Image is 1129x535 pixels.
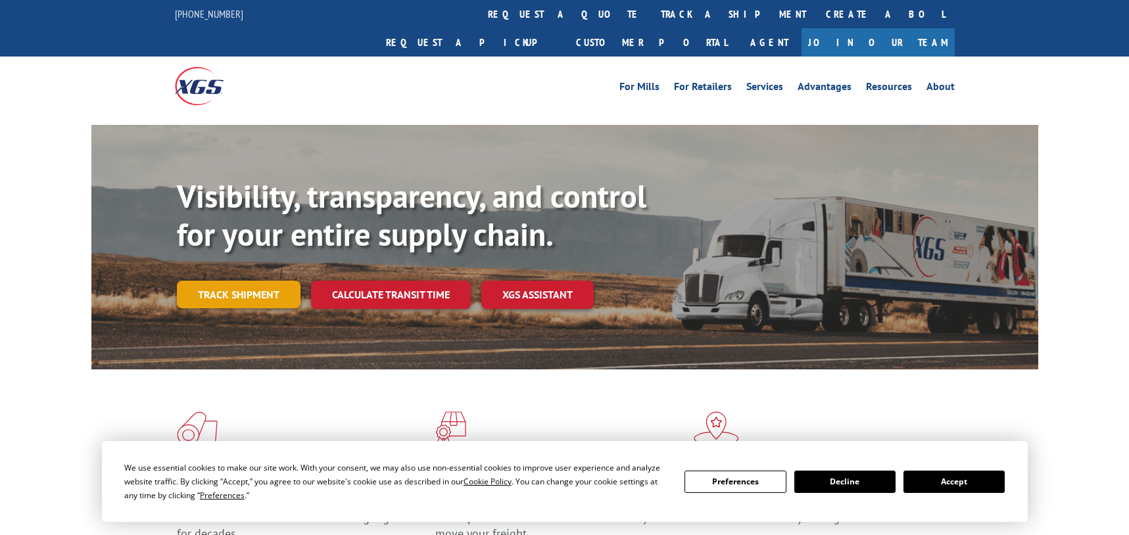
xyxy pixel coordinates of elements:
[685,471,786,493] button: Preferences
[746,81,783,96] a: Services
[177,411,218,446] img: xgs-icon-total-supply-chain-intelligence-red
[619,81,660,96] a: For Mills
[481,281,594,309] a: XGS ASSISTANT
[102,441,1028,522] div: Cookie Consent Prompt
[798,81,852,96] a: Advantages
[694,411,739,446] img: xgs-icon-flagship-distribution-model-red
[737,28,802,57] a: Agent
[311,281,471,309] a: Calculate transit time
[566,28,737,57] a: Customer Portal
[802,28,955,57] a: Join Our Team
[794,471,896,493] button: Decline
[177,281,300,308] a: Track shipment
[464,476,512,487] span: Cookie Policy
[435,411,466,446] img: xgs-icon-focused-on-flooring-red
[866,81,912,96] a: Resources
[175,7,243,20] a: [PHONE_NUMBER]
[903,471,1005,493] button: Accept
[376,28,566,57] a: Request a pickup
[926,81,955,96] a: About
[674,81,732,96] a: For Retailers
[200,490,245,501] span: Preferences
[124,461,669,502] div: We use essential cookies to make our site work. With your consent, we may also use non-essential ...
[177,175,646,254] b: Visibility, transparency, and control for your entire supply chain.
